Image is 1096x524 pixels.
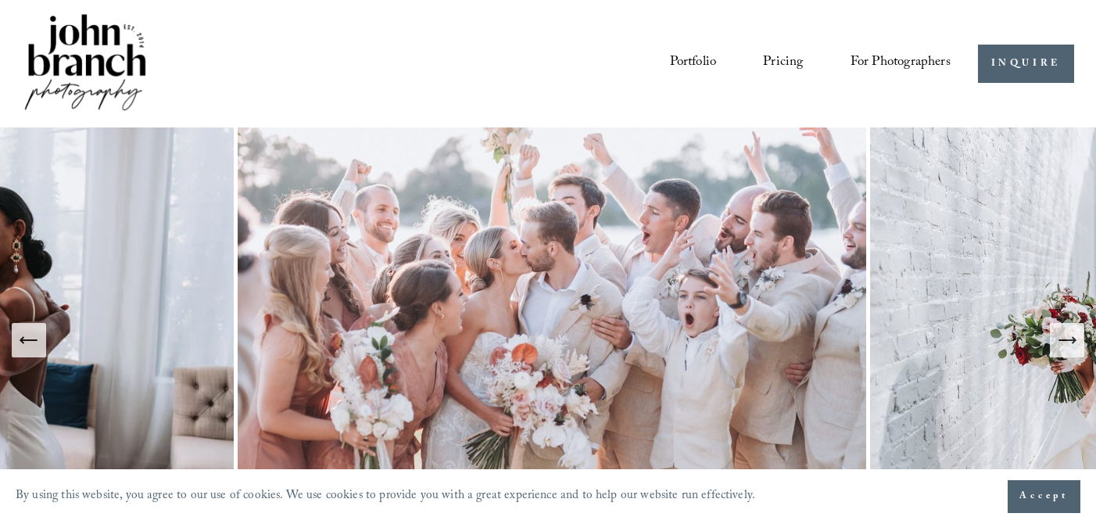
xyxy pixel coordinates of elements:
img: John Branch IV Photography [22,11,149,117]
button: Next Slide [1050,323,1084,357]
a: INQUIRE [978,45,1074,83]
a: Pricing [763,49,803,79]
button: Accept [1008,480,1080,513]
span: For Photographers [851,50,951,77]
button: Previous Slide [12,323,46,357]
span: Accept [1019,489,1069,504]
a: Portfolio [670,49,717,79]
p: By using this website, you agree to our use of cookies. We use cookies to provide you with a grea... [16,485,755,509]
a: folder dropdown [851,49,951,79]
